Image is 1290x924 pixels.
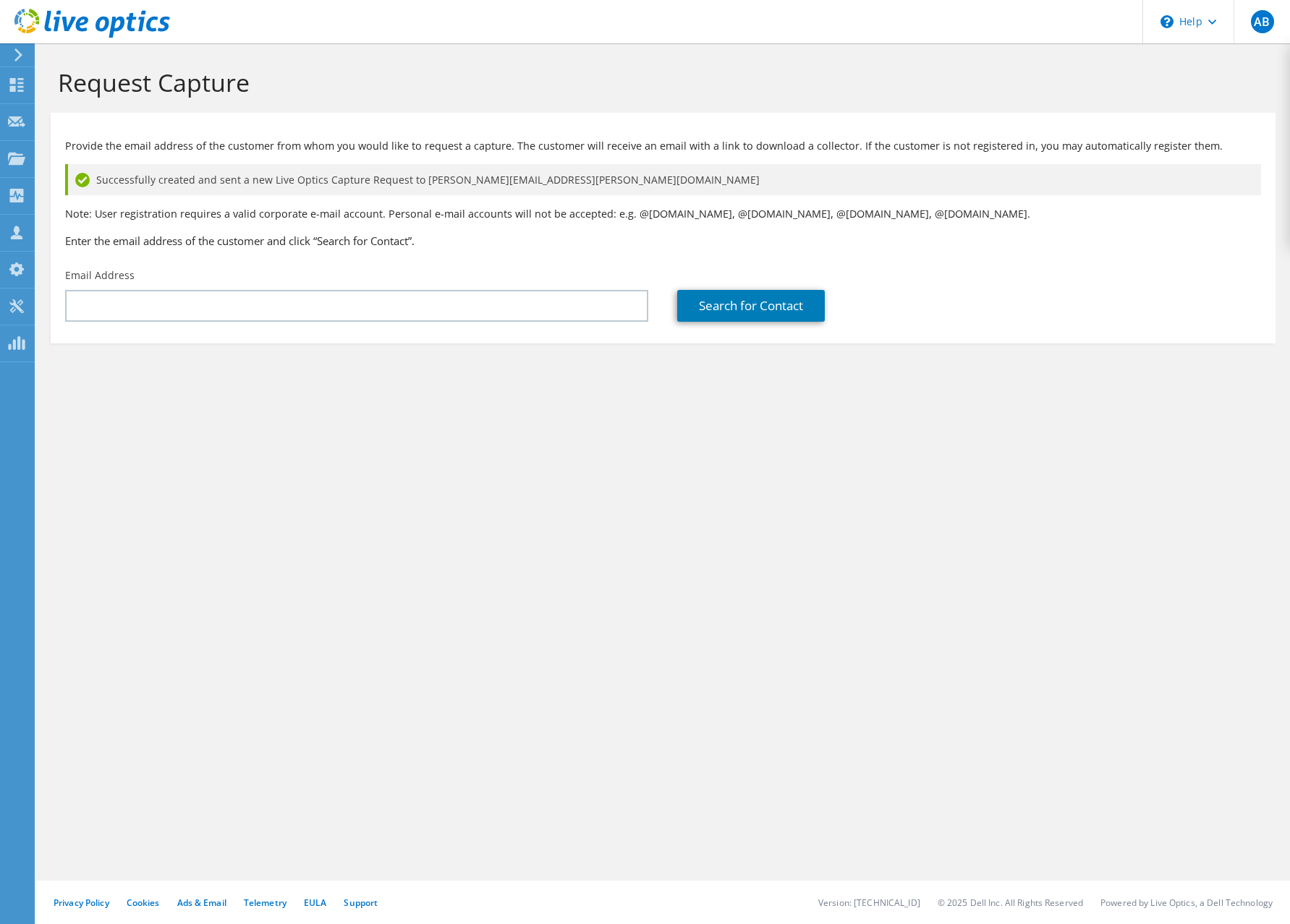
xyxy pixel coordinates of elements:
[65,138,1261,154] p: Provide the email address of the customer from whom you would like to request a capture. The cust...
[938,897,1083,909] li: © 2025 Dell Inc. All Rights Reserved
[1251,10,1274,33] span: AB
[65,206,1261,222] p: Note: User registration requires a valid corporate e-mail account. Personal e-mail accounts will ...
[1100,897,1273,909] li: Powered by Live Optics, a Dell Technology
[65,233,1261,249] h3: Enter the email address of the customer and click “Search for Contact”.
[244,897,287,909] a: Telemetry
[304,897,326,909] a: EULA
[96,172,760,188] span: Successfully created and sent a new Live Optics Capture Request to [PERSON_NAME][EMAIL_ADDRESS][P...
[127,897,160,909] a: Cookies
[58,67,1261,98] h1: Request Capture
[818,897,920,909] li: Version: [TECHNICAL_ID]
[65,268,135,283] label: Email Address
[344,897,378,909] a: Support
[1160,15,1174,28] svg: \n
[677,290,825,322] a: Search for Contact
[177,897,226,909] a: Ads & Email
[54,897,109,909] a: Privacy Policy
